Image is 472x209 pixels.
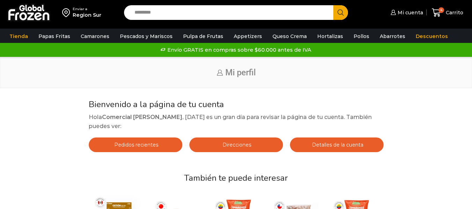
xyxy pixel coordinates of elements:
[89,99,224,110] span: Bienvenido a la página de tu cuenta
[269,30,310,43] a: Queso Crema
[89,137,182,152] a: Pedidos recientes
[184,172,288,184] span: También te puede interesar
[430,5,465,21] a: 4 Carrito
[389,6,423,20] a: Mi cuenta
[444,9,463,16] span: Carrito
[6,30,31,43] a: Tienda
[77,30,113,43] a: Camarones
[62,7,73,18] img: address-field-icon.svg
[438,7,444,13] span: 4
[112,142,158,148] span: Pedidos recientes
[230,30,266,43] a: Appetizers
[73,7,101,12] div: Enviar a
[225,68,256,77] span: Mi perfil
[376,30,409,43] a: Abarrotes
[189,137,283,152] a: Direcciones
[333,5,348,20] button: Search button
[116,30,176,43] a: Pescados y Mariscos
[396,9,423,16] span: Mi cuenta
[412,30,451,43] a: Descuentos
[290,137,384,152] a: Detalles de la cuenta
[35,30,74,43] a: Papas Fritas
[180,30,227,43] a: Pulpa de Frutas
[102,114,182,120] strong: Comercial [PERSON_NAME]
[89,113,384,130] p: Hola , [DATE] es un gran día para revisar la página de tu cuenta. También puedes ver:
[314,30,347,43] a: Hortalizas
[350,30,373,43] a: Pollos
[221,142,251,148] span: Direcciones
[73,12,101,18] div: Region Sur
[310,142,363,148] span: Detalles de la cuenta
